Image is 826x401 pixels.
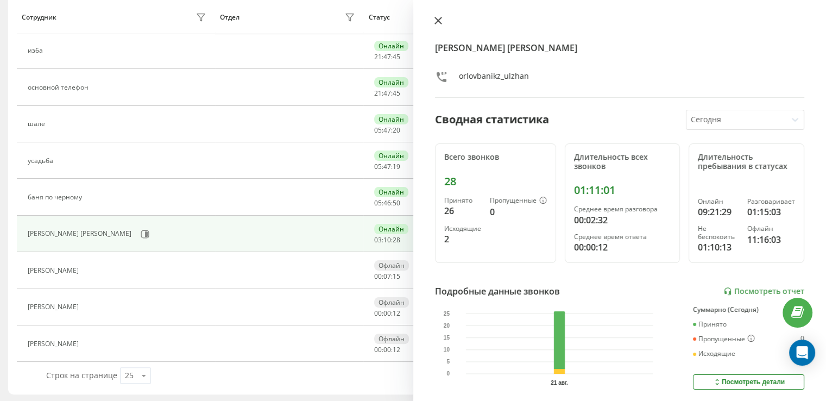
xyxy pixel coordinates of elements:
[374,90,400,97] div: : :
[574,205,671,213] div: Среднее время разговора
[698,225,739,241] div: Не беспокоить
[789,340,815,366] div: Open Intercom Messenger
[383,345,391,354] span: 00
[374,89,382,98] span: 21
[383,162,391,171] span: 47
[374,334,409,344] div: Офлайн
[393,162,400,171] span: 19
[490,205,547,218] div: 0
[374,77,408,87] div: Онлайн
[374,309,382,318] span: 00
[800,335,804,343] div: 0
[374,41,408,51] div: Онлайн
[444,153,547,162] div: Всего звонков
[698,205,739,218] div: 09:21:29
[693,321,727,328] div: Принято
[374,127,400,134] div: : :
[459,71,529,86] div: orlovbanikz_ulzhan
[393,235,400,245] span: 28
[393,309,400,318] span: 12
[490,197,547,205] div: Пропущенные
[374,162,382,171] span: 05
[393,126,400,135] span: 20
[698,198,739,205] div: Онлайн
[393,345,400,354] span: 12
[444,204,481,217] div: 26
[574,214,671,227] div: 00:02:32
[444,175,547,188] div: 28
[443,323,450,329] text: 20
[747,198,795,205] div: Разговаривает
[723,287,804,296] a: Посмотреть отчет
[374,198,382,208] span: 05
[446,371,450,377] text: 0
[383,89,391,98] span: 47
[698,153,795,171] div: Длительность пребывания в статусах
[374,187,408,197] div: Онлайн
[374,345,382,354] span: 00
[747,233,795,246] div: 11:16:03
[693,374,804,390] button: Посмотреть детали
[712,378,785,386] div: Посмотреть детали
[374,151,408,161] div: Онлайн
[443,311,450,317] text: 25
[374,52,382,61] span: 21
[374,297,409,308] div: Офлайн
[374,199,400,207] div: : :
[28,120,48,128] div: шале
[393,272,400,281] span: 15
[374,272,382,281] span: 00
[747,225,795,233] div: Офлайн
[28,157,56,165] div: усадьба
[435,111,549,128] div: Сводная статистика
[574,153,671,171] div: Длительность всех звонков
[374,273,400,280] div: : :
[443,347,450,353] text: 10
[374,224,408,234] div: Онлайн
[693,306,804,314] div: Суммарно (Сегодня)
[125,370,134,381] div: 25
[28,47,46,54] div: изба
[698,241,739,254] div: 01:10:13
[747,205,795,218] div: 01:15:03
[797,321,804,328] div: 26
[28,193,85,201] div: баня по черному
[374,235,382,245] span: 03
[374,53,400,61] div: : :
[443,335,450,341] text: 15
[374,260,409,271] div: Офлайн
[22,14,56,21] div: Сотрудник
[435,41,805,54] h4: [PERSON_NAME] [PERSON_NAME]
[220,14,239,21] div: Отдел
[383,272,391,281] span: 07
[374,126,382,135] span: 05
[393,89,400,98] span: 45
[574,241,671,254] div: 00:00:12
[374,114,408,124] div: Онлайн
[383,52,391,61] span: 47
[383,309,391,318] span: 00
[28,267,81,274] div: [PERSON_NAME]
[446,359,450,365] text: 5
[28,303,81,311] div: [PERSON_NAME]
[46,370,117,380] span: Строк на странице
[369,14,390,21] div: Статус
[693,335,755,343] div: Пропущенные
[444,225,481,233] div: Исходящие
[374,346,400,354] div: : :
[383,198,391,208] span: 46
[693,350,735,358] div: Исходящие
[574,233,671,241] div: Среднее время ответа
[551,380,568,386] text: 21 авг.
[28,84,91,91] div: основной телефон
[374,236,400,244] div: : :
[393,52,400,61] span: 45
[393,198,400,208] span: 50
[28,340,81,348] div: [PERSON_NAME]
[374,310,400,317] div: : :
[444,197,481,204] div: Принято
[28,230,134,237] div: [PERSON_NAME] [PERSON_NAME]
[444,233,481,246] div: 2
[374,163,400,171] div: : :
[574,184,671,197] div: 01:11:01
